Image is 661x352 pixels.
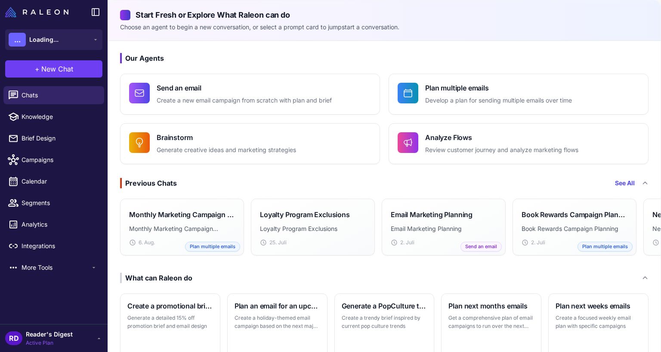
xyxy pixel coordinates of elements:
[120,123,380,164] button: BrainstormGenerate creative ideas and marketing strategies
[3,172,104,190] a: Calendar
[391,209,473,220] h3: Email Marketing Planning
[22,177,97,186] span: Calendar
[5,7,72,17] a: Raleon Logo
[157,96,332,106] p: Create a new email campaign from scratch with plan and brief
[129,209,235,220] h3: Monthly Marketing Campaign Planning
[3,194,104,212] a: Segments
[120,53,649,63] h3: Our Agents
[556,301,641,311] h3: Plan next weeks emails
[120,178,177,188] div: Previous Chats
[615,178,635,188] a: See All
[448,314,534,330] p: Get a comprehensive plan of email campaigns to run over the next month
[5,7,68,17] img: Raleon Logo
[3,151,104,169] a: Campaigns
[3,108,104,126] a: Knowledge
[5,60,102,78] button: +New Chat
[120,74,380,115] button: Send an emailCreate a new email campaign from scratch with plan and brief
[22,90,97,100] span: Chats
[120,273,192,283] div: What can Raleon do
[120,22,649,32] p: Choose an agent to begin a new conversation, or select a prompt card to jumpstart a conversation.
[129,239,235,246] div: 6. Aug.
[22,134,97,143] span: Brief Design
[22,112,97,121] span: Knowledge
[127,314,213,330] p: Generate a detailed 15% off promotion brief and email design
[157,132,296,143] h4: Brainstorm
[260,239,366,246] div: 25. Juli
[129,224,235,234] p: Monthly Marketing Campaign Planning
[26,330,73,339] span: Reader's Digest
[22,198,97,208] span: Segments
[460,242,502,252] span: Send an email
[22,241,97,251] span: Integrations
[260,209,350,220] h3: Loyalty Program Exclusions
[391,224,497,234] p: Email Marketing Planning
[342,301,427,311] h3: Generate a PopCulture themed brief
[389,74,649,115] button: Plan multiple emailsDevelop a plan for sending multiple emails over time
[26,339,73,347] span: Active Plan
[185,242,240,252] span: Plan multiple emails
[5,331,22,345] div: RD
[29,35,59,44] span: Loading...
[522,239,627,246] div: 2. Juli
[556,314,641,330] p: Create a focused weekly email plan with specific campaigns
[522,224,627,234] p: Book Rewards Campaign Planning
[389,123,649,164] button: Analyze FlowsReview customer journey and analyze marketing flows
[157,83,332,93] h4: Send an email
[3,237,104,255] a: Integrations
[22,155,97,165] span: Campaigns
[235,314,320,330] p: Create a holiday-themed email campaign based on the next major holiday
[3,215,104,234] a: Analytics
[22,220,97,229] span: Analytics
[425,83,572,93] h4: Plan multiple emails
[425,96,572,106] p: Develop a plan for sending multiple emails over time
[157,145,296,155] p: Generate creative ideas and marketing strategies
[5,29,102,50] button: ...Loading...
[448,301,534,311] h3: Plan next months emails
[41,64,73,74] span: New Chat
[425,145,578,155] p: Review customer journey and analyze marketing flows
[235,301,320,311] h3: Plan an email for an upcoming holiday
[522,209,627,220] h3: Book Rewards Campaign Planning
[342,314,427,330] p: Create a trendy brief inspired by current pop culture trends
[260,224,366,234] p: Loyalty Program Exclusions
[425,132,578,143] h4: Analyze Flows
[3,129,104,147] a: Brief Design
[127,301,213,311] h3: Create a promotional brief and email
[35,64,40,74] span: +
[120,9,649,21] h2: Start Fresh or Explore What Raleon can do
[3,86,104,104] a: Chats
[578,242,633,252] span: Plan multiple emails
[22,263,90,272] span: More Tools
[391,239,497,246] div: 2. Juli
[9,33,26,47] div: ...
